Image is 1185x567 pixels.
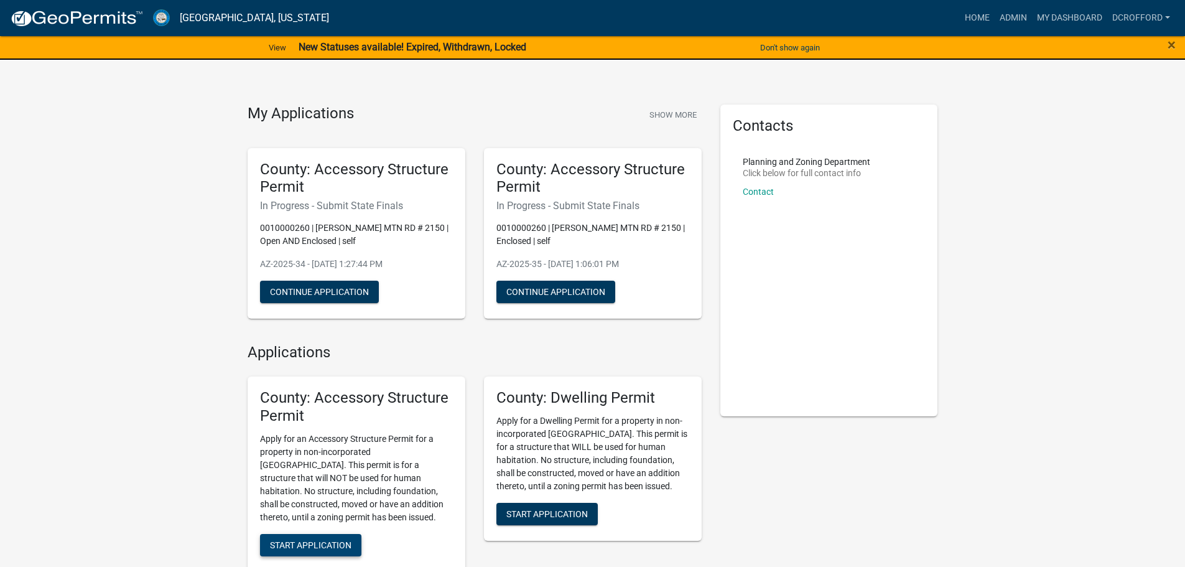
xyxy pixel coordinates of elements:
span: Start Application [506,508,588,518]
h4: My Applications [248,105,354,123]
a: View [264,37,291,58]
p: Apply for a Dwelling Permit for a property in non-incorporated [GEOGRAPHIC_DATA]. This permit is ... [496,415,689,493]
strong: New Statuses available! Expired, Withdrawn, Locked [299,41,526,53]
h6: In Progress - Submit State Finals [260,200,453,212]
a: Admin [995,6,1032,30]
h6: In Progress - Submit State Finals [496,200,689,212]
a: Contact [743,187,774,197]
button: Close [1168,37,1176,52]
button: Start Application [496,503,598,525]
button: Continue Application [496,281,615,303]
button: Don't show again [755,37,825,58]
h5: County: Dwelling Permit [496,389,689,407]
h5: County: Accessory Structure Permit [260,161,453,197]
a: [GEOGRAPHIC_DATA], [US_STATE] [180,7,329,29]
p: Planning and Zoning Department [743,157,870,166]
h5: Contacts [733,117,926,135]
img: Custer County, Colorado [153,9,170,26]
h5: County: Accessory Structure Permit [260,389,453,425]
span: × [1168,36,1176,54]
button: Continue Application [260,281,379,303]
p: AZ-2025-35 - [DATE] 1:06:01 PM [496,258,689,271]
p: AZ-2025-34 - [DATE] 1:27:44 PM [260,258,453,271]
button: Start Application [260,534,361,556]
p: Apply for an Accessory Structure Permit for a property in non-incorporated [GEOGRAPHIC_DATA]. Thi... [260,433,453,524]
span: Start Application [270,540,351,550]
p: Click below for full contact info [743,169,870,177]
p: 0010000260 | [PERSON_NAME] MTN RD # 2150 | Enclosed | self [496,222,689,248]
h4: Applications [248,344,702,362]
a: dcrofford [1107,6,1175,30]
h5: County: Accessory Structure Permit [496,161,689,197]
a: Home [960,6,995,30]
p: 0010000260 | [PERSON_NAME] MTN RD # 2150 | Open AND Enclosed | self [260,222,453,248]
a: My Dashboard [1032,6,1107,30]
button: Show More [644,105,702,125]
